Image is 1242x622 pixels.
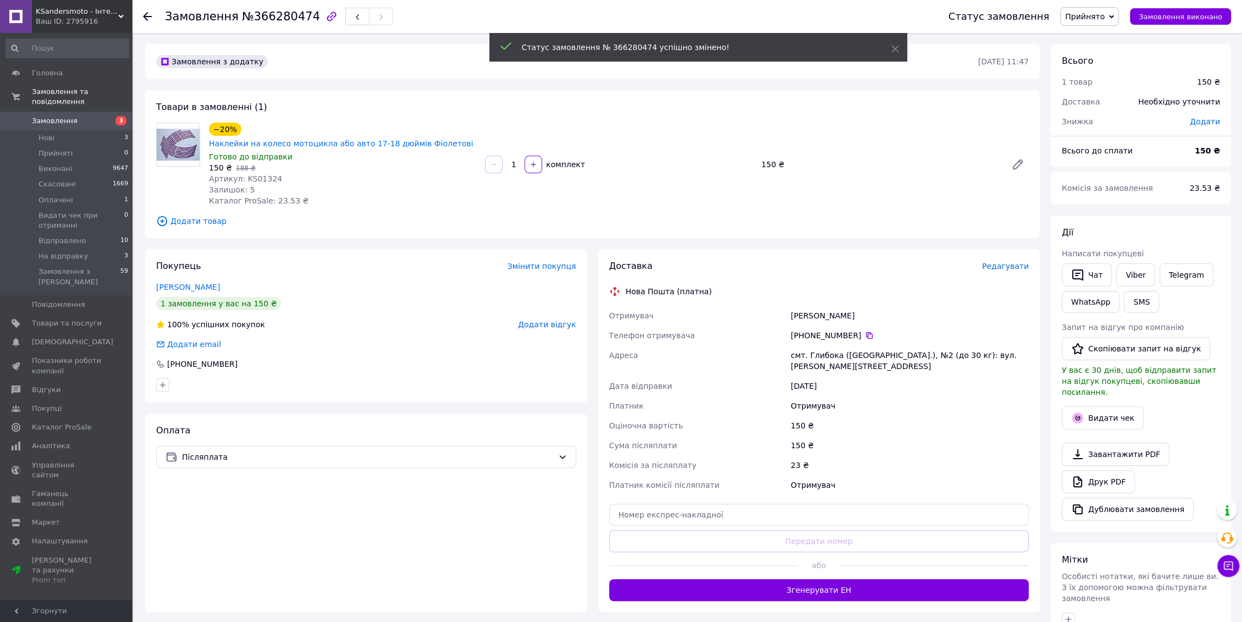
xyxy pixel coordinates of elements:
[124,195,128,205] span: 1
[32,356,102,376] span: Показники роботи компанії
[1062,470,1135,493] a: Друк PDF
[242,10,320,23] span: №366280474
[609,579,1029,601] button: Згенерувати ЕН
[155,339,222,350] div: Додати email
[1062,554,1088,565] span: Мітки
[788,306,1031,326] div: [PERSON_NAME]
[143,11,152,22] div: Повернутися назад
[1217,555,1239,577] button: Чат з покупцем
[120,236,128,246] span: 10
[609,331,695,340] span: Телефон отримувача
[32,68,63,78] span: Головна
[32,116,78,126] span: Замовлення
[32,460,102,480] span: Управління сайтом
[788,416,1031,436] div: 150 ₴
[609,481,720,489] span: Платник комісії післяплати
[1197,76,1220,87] div: 150 ₴
[36,16,132,26] div: Ваш ID: 2795916
[1124,291,1159,313] button: SMS
[156,425,190,436] span: Оплата
[1062,337,1210,360] button: Скопіювати запит на відгук
[788,436,1031,455] div: 150 ₴
[609,461,697,470] span: Комісія за післяплату
[798,560,840,571] span: або
[32,385,60,395] span: Відгуки
[1139,13,1222,21] span: Замовлення виконано
[209,152,292,161] span: Готово до відправки
[113,179,128,189] span: 1669
[1062,291,1119,313] a: WhatsApp
[1130,8,1231,25] button: Замовлення виконано
[32,337,113,347] span: [DEMOGRAPHIC_DATA]
[609,441,677,450] span: Сума післяплати
[115,116,126,125] span: 3
[209,196,308,205] span: Каталог ProSale: 23.53 ₴
[156,261,201,271] span: Покупець
[1062,97,1100,106] span: Доставка
[788,475,1031,495] div: Отримувач
[1190,184,1220,192] span: 23.53 ₴
[1062,406,1144,430] button: Видати чек
[165,10,239,23] span: Замовлення
[32,422,91,432] span: Каталог ProSale
[156,297,281,310] div: 1 замовлення у вас на 150 ₴
[32,441,70,451] span: Аналітика
[38,179,76,189] span: Скасовані
[788,396,1031,416] div: Отримувач
[543,159,586,170] div: комплект
[156,102,267,112] span: Товари в замовленні (1)
[38,267,120,287] span: Замовлення з [PERSON_NAME]
[38,195,73,205] span: Оплачені
[609,382,672,390] span: Дата відправки
[1007,153,1029,175] a: Редагувати
[1195,146,1220,155] b: 150 ₴
[518,320,576,329] span: Додати відгук
[209,174,282,183] span: Артикул: KS01324
[1062,263,1112,287] button: Чат
[157,129,200,161] img: Наклейки на колесо мотоцикла або авто 17-18 дюймів Фіолетові
[156,319,265,330] div: успішних покупок
[32,555,102,586] span: [PERSON_NAME] та рахунки
[124,133,128,143] span: 3
[948,11,1050,22] div: Статус замовлення
[1062,323,1184,332] span: Запит на відгук про компанію
[609,311,654,320] span: Отримувач
[1062,146,1133,155] span: Всього до сплати
[156,55,268,68] div: Замовлення з додатку
[209,123,241,136] div: −20%
[209,185,255,194] span: Залишок: 5
[124,251,128,261] span: 3
[1065,12,1105,21] span: Прийнято
[167,320,189,329] span: 100%
[507,262,576,271] span: Змінити покупця
[1160,263,1213,287] a: Telegram
[1062,498,1194,521] button: Дублювати замовлення
[38,251,88,261] span: На відправку
[124,211,128,230] span: 0
[609,261,653,271] span: Доставка
[120,267,128,287] span: 59
[32,489,102,509] span: Гаманець компанії
[609,351,638,360] span: Адреса
[209,163,232,172] span: 150 ₴
[982,262,1029,271] span: Редагувати
[978,57,1029,66] time: [DATE] 11:47
[791,330,1029,341] div: [PHONE_NUMBER]
[1116,263,1155,287] a: Viber
[757,157,1002,172] div: 150 ₴
[1062,184,1153,192] span: Комісія за замовлення
[788,345,1031,376] div: смт. Глибока ([GEOGRAPHIC_DATA].), №2 (до 30 кг): вул. [PERSON_NAME][STREET_ADDRESS]
[1062,227,1073,238] span: Дії
[182,451,554,463] span: Післяплата
[32,536,88,546] span: Налаштування
[1131,90,1227,114] div: Необхідно уточнити
[609,401,644,410] span: Платник
[32,518,60,527] span: Маркет
[1062,56,1093,66] span: Всього
[1190,117,1220,126] span: Додати
[38,133,54,143] span: Нові
[1062,249,1144,258] span: Написати покупцеві
[38,148,73,158] span: Прийняті
[236,164,256,172] span: 188 ₴
[32,87,132,107] span: Замовлення та повідомлення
